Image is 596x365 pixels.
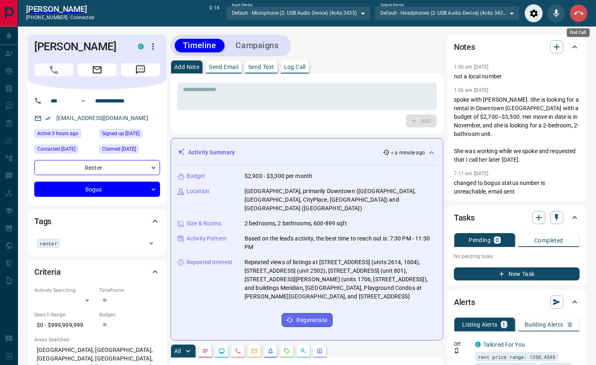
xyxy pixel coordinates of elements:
p: Budget: [99,311,160,318]
p: Activity Pattern [187,234,227,243]
svg: Opportunities [300,348,307,354]
div: condos.ca [475,342,481,347]
p: Budget [187,172,205,180]
p: Send Email [209,64,238,70]
div: Thu Mar 24 2022 [99,145,160,156]
p: [PHONE_NUMBER] - [26,14,94,21]
p: Add Note [174,64,199,70]
svg: Notes [202,348,209,354]
div: Criteria [34,262,160,282]
div: End Call [567,28,590,37]
h2: Alerts [454,296,475,309]
div: Mon Oct 13 2025 [34,129,95,140]
div: Default - Headphones (2- USB Audio Device) (4c4a:3435) [375,6,520,20]
p: changed to bogus status number is unreachable, email sent [454,179,580,196]
p: Search Range: [34,311,95,318]
p: $0 - $999,999,999 [34,318,95,332]
div: Activity Summary< a minute ago [178,145,436,160]
p: spoke with [PERSON_NAME]. She is looking for a rental in Downtown [GEOGRAPHIC_DATA] with a budget... [454,96,580,164]
div: Tasks [454,208,580,227]
div: Mute [547,4,565,22]
span: connected [70,15,94,20]
span: Claimed [DATE] [102,145,136,153]
p: Repeated views of listings at [STREET_ADDRESS] (units 2614, 1604), [STREET_ADDRESS] (unit 2502), ... [245,258,436,301]
h2: Notes [454,40,475,53]
span: Active 3 hours ago [37,129,78,138]
p: [GEOGRAPHIC_DATA], primarily Downtown ([GEOGRAPHIC_DATA], [GEOGRAPHIC_DATA], CityPlace, [GEOGRAPH... [245,187,436,213]
span: Call [34,63,73,76]
svg: Agent Actions [316,348,323,354]
svg: Push Notification Only [454,348,460,354]
h1: [PERSON_NAME] [34,40,126,53]
p: Areas Searched: [34,336,160,343]
p: Based on the lead's activity, the best time to reach out is: 7:30 PM - 11:30 PM [245,234,436,251]
p: Size & Rooms [187,219,222,228]
p: 0:16 [209,4,219,22]
button: Campaigns [228,39,287,52]
div: condos.ca [138,44,144,49]
p: 0 [496,237,499,243]
h2: Criteria [34,265,61,278]
p: Actively Searching: [34,287,95,294]
button: Open [78,96,88,106]
p: Timeframe: [99,287,160,294]
p: 1:56 am [DATE] [454,87,489,93]
div: Thu Mar 24 2022 [99,129,160,140]
h2: Tags [34,215,51,228]
p: 1:50 am [DATE] [454,64,489,70]
button: Timeline [175,39,225,52]
div: Tags [34,211,160,231]
span: renter [40,239,57,247]
label: Output Device [380,2,404,8]
p: Activity Summary [188,148,235,157]
span: rent price range: 1350,4345 [478,353,555,361]
div: Alerts [454,292,580,312]
button: Open [146,238,157,249]
svg: Emails [251,348,258,354]
a: Tailored For You [483,341,525,348]
div: Default - Microphone (2- USB Audio Device) (4c4a:3435) [226,6,371,20]
p: Pending [469,237,491,243]
p: Completed [534,238,563,243]
svg: Requests [284,348,290,354]
a: [EMAIL_ADDRESS][DOMAIN_NAME] [56,115,149,121]
label: Input Device [232,2,253,8]
p: Repeated Interest [187,258,232,267]
svg: Calls [235,348,241,354]
svg: Lead Browsing Activity [218,348,225,354]
span: Email [78,63,117,76]
button: Regenerate [282,313,333,327]
div: Renter [34,160,160,175]
svg: Email Verified [45,116,51,121]
div: Notes [454,37,580,57]
div: Bogus [34,182,160,197]
a: [PERSON_NAME] [26,4,94,14]
p: 1 [503,322,506,327]
h2: Tasks [454,211,475,224]
div: Audio Settings [525,4,543,22]
p: No pending tasks [454,250,580,263]
span: Contacted [DATE] [37,145,76,153]
p: Building Alerts [525,322,563,327]
p: Listing Alerts [462,322,498,327]
p: Send Text [248,64,274,70]
p: Log Call [284,64,306,70]
p: $2,900 - $3,300 per month [245,172,312,180]
button: New Task [454,267,580,280]
p: 2 bedrooms, 2 bathrooms, 600-899 sqft [245,219,347,228]
p: not a local number [454,72,580,81]
div: Wed Oct 08 2025 [34,145,95,156]
p: 0 [568,322,572,327]
svg: Listing Alerts [267,348,274,354]
p: 7:11 am [DATE] [454,171,489,176]
p: All [174,348,181,354]
span: Signed up [DATE] [102,129,140,138]
p: Off [454,341,470,348]
span: Message [121,63,160,76]
div: End Call [569,4,588,22]
p: Location [187,187,209,196]
p: < a minute ago [391,149,425,156]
